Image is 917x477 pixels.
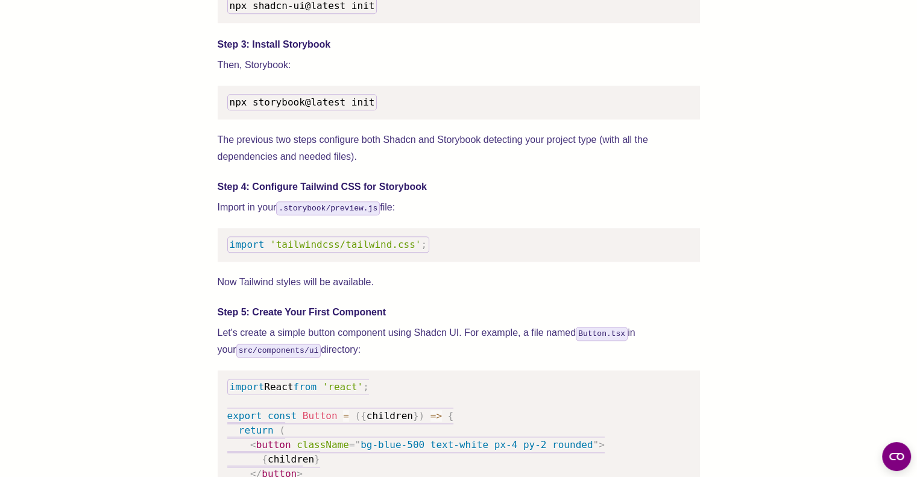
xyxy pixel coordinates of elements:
span: children [268,453,314,465]
span: " [593,439,599,450]
span: from [293,381,317,393]
span: button [256,439,291,450]
span: ( [355,410,361,422]
span: 'react' [323,381,363,393]
span: { [448,410,454,422]
span: return [239,425,274,436]
p: Now Tailwind styles will be available. [218,274,700,291]
span: Button [303,410,338,422]
span: => [430,410,442,422]
span: ; [363,381,369,393]
span: React [264,381,293,393]
span: import [230,239,265,250]
p: The previous two steps configure both Shadcn and Storybook detecting your project type (with all ... [218,131,700,165]
span: { [361,410,367,422]
span: ( [279,425,285,436]
span: } [314,453,320,465]
span: = [349,439,355,450]
span: 'tailwindcss/tailwind.css' [270,239,421,250]
span: export [227,410,262,422]
span: ; [421,239,427,250]
span: > [599,439,605,450]
h4: Step 5: Create Your First Component [218,305,700,320]
span: { [262,453,268,465]
code: Button.tsx [576,327,628,341]
span: className [297,439,349,450]
span: import [230,381,265,393]
span: const [268,410,297,422]
span: = [343,410,349,422]
p: Let's create a simple button component using Shadcn UI. For example, a file named in your directory: [218,324,700,358]
span: } [413,410,419,422]
span: ) [418,410,424,422]
p: Import in your file: [218,199,700,216]
button: Open CMP widget [882,442,911,471]
h4: Step 4: Configure Tailwind CSS for Storybook [218,180,700,194]
span: bg-blue-500 text-white px-4 py-2 rounded [361,439,593,450]
span: children [367,410,413,422]
p: Then, Storybook: [218,57,700,74]
code: .storybook/preview.js [276,201,380,215]
h4: Step 3: Install Storybook [218,37,700,52]
code: src/components/ui [236,344,321,358]
span: npx storybook@latest init [230,96,375,108]
span: " [355,439,361,450]
span: < [250,439,256,450]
